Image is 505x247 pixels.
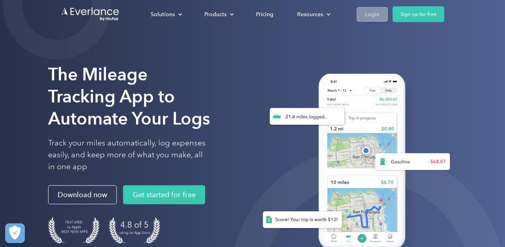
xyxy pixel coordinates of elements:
[365,9,380,19] div: Login
[256,9,273,19] div: Pricing
[357,7,388,22] a: Login
[109,217,160,243] img: 4.9 out of 5 stars on the app store
[151,9,175,19] div: Solutions
[248,7,281,21] a: Pricing
[297,9,323,19] div: Resources
[48,137,206,173] p: Track your miles automatically, log expenses easily, and keep more of what you make, all in one app
[123,185,205,204] a: Get started for free
[196,7,240,21] div: Products
[48,217,99,243] img: Badge for Featured by Apple Best New Apps
[289,7,337,21] div: Resources
[5,223,25,243] button: Cookies Settings
[48,64,210,129] strong: The Mileage Tracking App to Automate Your Logs
[48,185,117,204] a: Download now
[204,9,226,19] div: Products
[61,7,120,22] a: Go to homepage
[393,6,444,22] a: Sign up for free
[143,7,189,21] div: Solutions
